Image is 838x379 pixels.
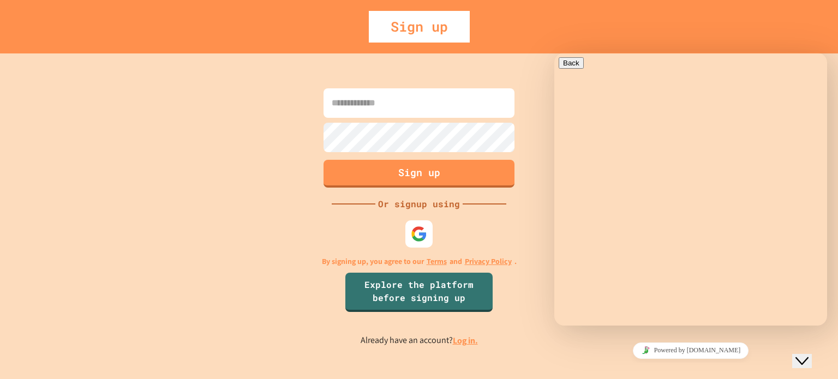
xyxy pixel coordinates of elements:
[375,197,463,210] div: Or signup using
[322,256,517,267] p: By signing up, you agree to our and .
[465,256,512,267] a: Privacy Policy
[361,334,478,347] p: Already have an account?
[324,160,514,188] button: Sign up
[453,335,478,346] a: Log in.
[554,338,827,363] iframe: chat widget
[792,335,827,368] iframe: chat widget
[411,226,427,242] img: google-icon.svg
[369,11,470,43] div: Sign up
[554,53,827,326] iframe: chat widget
[427,256,447,267] a: Terms
[345,273,493,312] a: Explore the platform before signing up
